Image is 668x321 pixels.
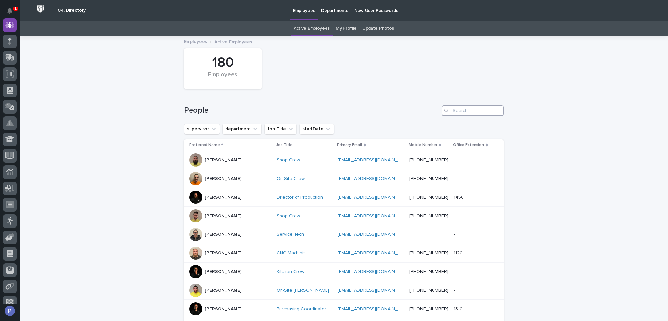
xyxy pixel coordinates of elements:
[184,169,504,188] tr: [PERSON_NAME]On-Site Crew [EMAIL_ADDRESS][DOMAIN_NAME] [PHONE_NUMBER]--
[189,141,220,149] p: Preferred Name
[205,232,241,237] p: [PERSON_NAME]
[277,195,323,200] a: Director of Production
[409,269,448,274] a: [PHONE_NUMBER]
[362,21,394,36] a: Update Photos
[214,38,252,45] p: Active Employees
[205,213,241,219] p: [PERSON_NAME]
[184,207,504,225] tr: [PERSON_NAME]Shop Crew [EMAIL_ADDRESS][DOMAIN_NAME] [PHONE_NUMBER]--
[409,251,448,255] a: [PHONE_NUMBER]
[3,304,17,318] button: users-avatar
[277,269,304,275] a: Kitchen Crew
[205,157,241,163] p: [PERSON_NAME]
[409,158,448,162] a: [PHONE_NUMBER]
[184,38,207,45] a: Employees
[184,188,504,207] tr: [PERSON_NAME]Director of Production [EMAIL_ADDRESS][DOMAIN_NAME] [PHONE_NUMBER]14501450
[195,55,250,71] div: 180
[277,306,326,312] a: Purchasing Coordinator
[454,286,456,293] p: -
[205,250,241,256] p: [PERSON_NAME]
[205,176,241,182] p: [PERSON_NAME]
[338,288,411,293] a: [EMAIL_ADDRESS][DOMAIN_NAME]
[277,176,305,182] a: On-Site Crew
[454,175,456,182] p: -
[184,124,220,134] button: supervisor
[338,307,411,311] a: [EMAIL_ADDRESS][DOMAIN_NAME]
[409,141,437,149] p: Mobile Number
[184,300,504,318] tr: [PERSON_NAME]Purchasing Coordinator [EMAIL_ADDRESS][DOMAIN_NAME] [PHONE_NUMBER]13101310
[184,263,504,281] tr: [PERSON_NAME]Kitchen Crew [EMAIL_ADDRESS][DOMAIN_NAME] [PHONE_NUMBER]--
[409,307,448,311] a: [PHONE_NUMBER]
[184,244,504,263] tr: [PERSON_NAME]CNC Machinist [EMAIL_ADDRESS][DOMAIN_NAME] [PHONE_NUMBER]11201120
[338,158,411,162] a: [EMAIL_ADDRESS][DOMAIN_NAME]
[277,250,307,256] a: CNC Machinist
[338,251,411,255] a: [EMAIL_ADDRESS][DOMAIN_NAME]
[299,124,334,134] button: startDate
[338,214,411,218] a: [EMAIL_ADDRESS][DOMAIN_NAME]
[409,288,448,293] a: [PHONE_NUMBER]
[294,21,330,36] a: Active Employees
[336,21,357,36] a: My Profile
[453,141,484,149] p: Office Extension
[338,269,411,274] a: [EMAIL_ADDRESS][DOMAIN_NAME]
[195,72,250,85] div: Employees
[454,249,464,256] p: 1120
[8,8,17,18] div: Notifications1
[184,225,504,244] tr: [PERSON_NAME]Service Tech [EMAIL_ADDRESS][DOMAIN_NAME] --
[277,213,300,219] a: Shop Crew
[277,288,329,293] a: On-Site [PERSON_NAME]
[454,268,456,275] p: -
[184,106,439,115] h1: People
[338,232,411,237] a: [EMAIL_ADDRESS][DOMAIN_NAME]
[442,105,504,116] input: Search
[3,4,17,18] button: Notifications
[222,124,262,134] button: department
[184,281,504,300] tr: [PERSON_NAME]On-Site [PERSON_NAME] [EMAIL_ADDRESS][DOMAIN_NAME] [PHONE_NUMBER]--
[454,231,456,237] p: -
[205,288,241,293] p: [PERSON_NAME]
[34,3,46,15] img: Workspace Logo
[337,141,362,149] p: Primary Email
[58,8,86,13] h2: 04. Directory
[454,193,465,200] p: 1450
[205,306,241,312] p: [PERSON_NAME]
[276,141,293,149] p: Job Title
[184,151,504,169] tr: [PERSON_NAME]Shop Crew [EMAIL_ADDRESS][DOMAIN_NAME] [PHONE_NUMBER]--
[338,176,411,181] a: [EMAIL_ADDRESS][DOMAIN_NAME]
[277,232,304,237] a: Service Tech
[205,195,241,200] p: [PERSON_NAME]
[277,157,300,163] a: Shop Crew
[264,124,297,134] button: Job Title
[14,6,17,11] p: 1
[409,214,448,218] a: [PHONE_NUMBER]
[409,176,448,181] a: [PHONE_NUMBER]
[409,195,448,200] a: [PHONE_NUMBER]
[338,195,411,200] a: [EMAIL_ADDRESS][DOMAIN_NAME]
[454,156,456,163] p: -
[454,212,456,219] p: -
[205,269,241,275] p: [PERSON_NAME]
[454,305,464,312] p: 1310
